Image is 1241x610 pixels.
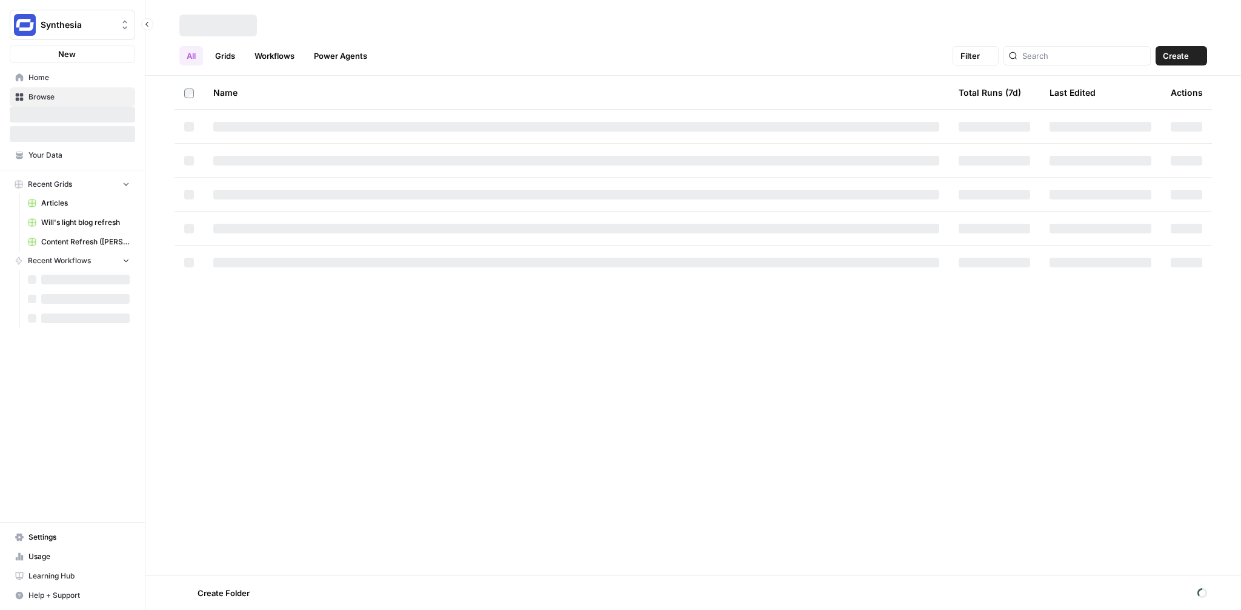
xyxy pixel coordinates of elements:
[953,46,999,65] button: Filter
[28,150,130,161] span: Your Data
[41,19,114,31] span: Synthesia
[179,583,257,603] button: Create Folder
[1156,46,1207,65] button: Create
[10,68,135,87] a: Home
[10,586,135,605] button: Help + Support
[10,10,135,40] button: Workspace: Synthesia
[10,528,135,547] a: Settings
[10,175,135,193] button: Recent Grids
[959,76,1021,109] div: Total Runs (7d)
[22,232,135,252] a: Content Refresh ([PERSON_NAME])
[10,566,135,586] a: Learning Hub
[960,50,980,62] span: Filter
[247,46,302,65] a: Workflows
[58,48,76,60] span: New
[198,587,250,599] span: Create Folder
[179,46,203,65] a: All
[14,14,36,36] img: Synthesia Logo
[28,72,130,83] span: Home
[1022,50,1145,62] input: Search
[1163,50,1189,62] span: Create
[41,217,130,228] span: Will's light blog refresh
[10,45,135,63] button: New
[28,179,72,190] span: Recent Grids
[22,213,135,232] a: Will's light blog refresh
[213,76,939,109] div: Name
[41,198,130,209] span: Articles
[1050,76,1096,109] div: Last Edited
[28,92,130,102] span: Browse
[28,571,130,582] span: Learning Hub
[1171,76,1203,109] div: Actions
[208,46,242,65] a: Grids
[28,532,130,543] span: Settings
[10,146,135,165] a: Your Data
[10,547,135,566] a: Usage
[10,252,135,270] button: Recent Workflows
[28,590,130,601] span: Help + Support
[28,255,91,266] span: Recent Workflows
[10,87,135,107] a: Browse
[22,193,135,213] a: Articles
[28,551,130,562] span: Usage
[307,46,374,65] a: Power Agents
[41,236,130,247] span: Content Refresh ([PERSON_NAME])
